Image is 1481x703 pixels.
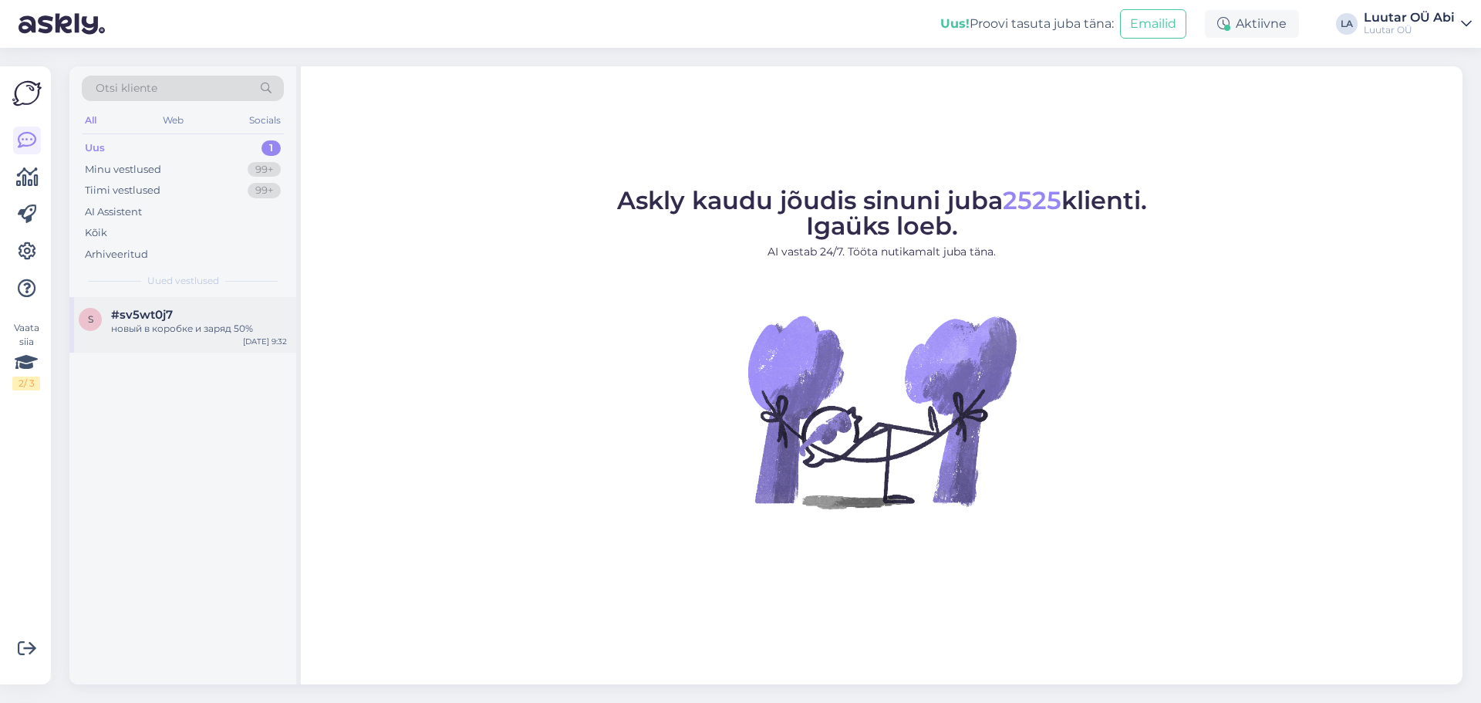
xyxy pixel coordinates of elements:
[12,79,42,108] img: Askly Logo
[617,185,1147,241] span: Askly kaudu jõudis sinuni juba klienti. Igaüks loeb.
[1205,10,1299,38] div: Aktiivne
[12,321,40,390] div: Vaata siia
[1003,185,1061,215] span: 2525
[1364,24,1455,36] div: Luutar OÜ
[147,274,219,288] span: Uued vestlused
[743,272,1021,550] img: No Chat active
[940,15,1114,33] div: Proovi tasuta juba täna:
[246,110,284,130] div: Socials
[111,322,287,336] div: новый в коробке и заряд 50%
[617,244,1147,260] p: AI vastab 24/7. Tööta nutikamalt juba täna.
[85,225,107,241] div: Kõik
[1120,9,1186,39] button: Emailid
[243,336,287,347] div: [DATE] 9:32
[85,162,161,177] div: Minu vestlused
[12,377,40,390] div: 2 / 3
[85,247,148,262] div: Arhiveeritud
[85,140,105,156] div: Uus
[82,110,100,130] div: All
[940,16,970,31] b: Uus!
[1364,12,1455,24] div: Luutar OÜ Abi
[261,140,281,156] div: 1
[248,162,281,177] div: 99+
[1364,12,1472,36] a: Luutar OÜ AbiLuutar OÜ
[248,183,281,198] div: 99+
[96,80,157,96] span: Otsi kliente
[1336,13,1358,35] div: LA
[85,204,142,220] div: AI Assistent
[88,313,93,325] span: s
[160,110,187,130] div: Web
[85,183,160,198] div: Tiimi vestlused
[111,308,173,322] span: #sv5wt0j7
